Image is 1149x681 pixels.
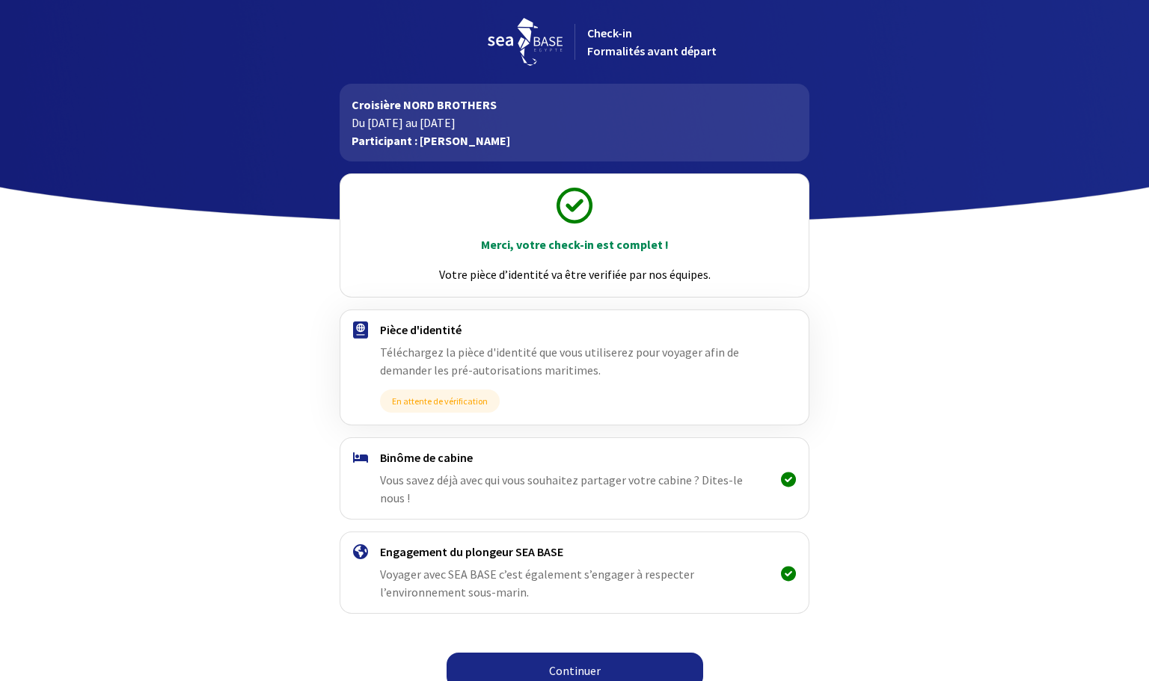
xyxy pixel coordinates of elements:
span: En attente de vérification [380,389,500,413]
p: Votre pièce d’identité va être verifiée par nos équipes. [354,265,794,283]
span: Vous savez déjà avec qui vous souhaitez partager votre cabine ? Dites-le nous ! [380,472,743,505]
span: Check-in Formalités avant départ [587,25,717,58]
p: Participant : [PERSON_NAME] [352,132,797,150]
h4: Binôme de cabine [380,450,768,465]
p: Croisière NORD BROTHERS [352,96,797,114]
img: engagement.svg [353,544,368,559]
span: Téléchargez la pièce d'identité que vous utiliserez pour voyager afin de demander les pré-autoris... [380,345,739,378]
h4: Pièce d'identité [380,322,768,337]
img: passport.svg [353,321,368,339]
span: Voyager avec SEA BASE c’est également s’engager à respecter l’environnement sous-marin. [380,567,694,600]
img: logo_seabase.svg [488,18,563,66]
h4: Engagement du plongeur SEA BASE [380,544,768,559]
p: Du [DATE] au [DATE] [352,114,797,132]
img: binome.svg [353,452,368,463]
p: Merci, votre check-in est complet ! [354,235,794,253]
